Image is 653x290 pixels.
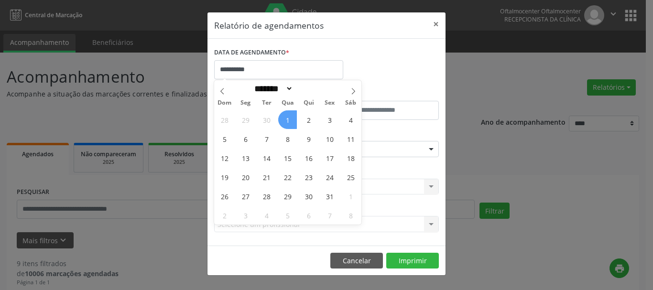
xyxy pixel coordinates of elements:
[278,110,297,129] span: Outubro 1, 2025
[278,168,297,186] span: Outubro 22, 2025
[386,253,439,269] button: Imprimir
[257,129,276,148] span: Outubro 7, 2025
[341,187,360,205] span: Novembro 1, 2025
[320,129,339,148] span: Outubro 10, 2025
[330,253,383,269] button: Cancelar
[215,168,234,186] span: Outubro 19, 2025
[278,129,297,148] span: Outubro 8, 2025
[320,187,339,205] span: Outubro 31, 2025
[236,110,255,129] span: Setembro 29, 2025
[320,206,339,225] span: Novembro 7, 2025
[257,110,276,129] span: Setembro 30, 2025
[257,206,276,225] span: Novembro 4, 2025
[214,45,289,60] label: DATA DE AGENDAMENTO
[278,187,297,205] span: Outubro 29, 2025
[236,206,255,225] span: Novembro 3, 2025
[257,187,276,205] span: Outubro 28, 2025
[236,129,255,148] span: Outubro 6, 2025
[426,12,446,36] button: Close
[299,168,318,186] span: Outubro 23, 2025
[320,168,339,186] span: Outubro 24, 2025
[341,110,360,129] span: Outubro 4, 2025
[341,206,360,225] span: Novembro 8, 2025
[278,206,297,225] span: Novembro 5, 2025
[256,100,277,106] span: Ter
[257,168,276,186] span: Outubro 21, 2025
[215,206,234,225] span: Novembro 2, 2025
[341,149,360,167] span: Outubro 18, 2025
[214,100,235,106] span: Dom
[341,129,360,148] span: Outubro 11, 2025
[298,100,319,106] span: Qui
[340,100,361,106] span: Sáb
[299,206,318,225] span: Novembro 6, 2025
[215,149,234,167] span: Outubro 12, 2025
[236,168,255,186] span: Outubro 20, 2025
[235,100,256,106] span: Seg
[278,149,297,167] span: Outubro 15, 2025
[277,100,298,106] span: Qua
[320,149,339,167] span: Outubro 17, 2025
[215,187,234,205] span: Outubro 26, 2025
[293,84,325,94] input: Year
[251,84,293,94] select: Month
[299,149,318,167] span: Outubro 16, 2025
[299,187,318,205] span: Outubro 30, 2025
[214,19,324,32] h5: Relatório de agendamentos
[299,110,318,129] span: Outubro 2, 2025
[236,149,255,167] span: Outubro 13, 2025
[215,110,234,129] span: Setembro 28, 2025
[320,110,339,129] span: Outubro 3, 2025
[215,129,234,148] span: Outubro 5, 2025
[341,168,360,186] span: Outubro 25, 2025
[299,129,318,148] span: Outubro 9, 2025
[319,100,340,106] span: Sex
[329,86,439,101] label: ATÉ
[257,149,276,167] span: Outubro 14, 2025
[236,187,255,205] span: Outubro 27, 2025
